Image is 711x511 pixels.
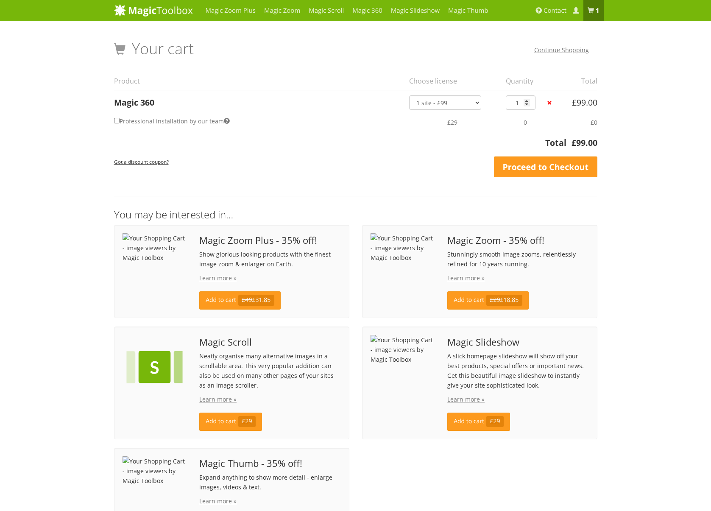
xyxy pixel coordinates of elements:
p: Stunningly smooth image zooms, relentlessly refined for 10 years running. [447,249,588,269]
span: £29 [238,416,256,427]
small: Got a discount coupon? [114,158,169,165]
img: Your Shopping Cart - image viewers by Magic Toolbox [123,335,187,399]
a: Add to cart£29 [199,413,262,431]
span: Magic Zoom Plus - 35% off! [199,235,340,245]
span: Magic Zoom - 35% off! [447,235,588,245]
a: Continue Shopping [534,46,589,54]
th: Total [114,137,566,154]
a: Add to cart£29 [447,413,510,431]
a: Proceed to Checkout [494,156,597,178]
p: A slick homepage slideshow will show off your best products, special offers or important news. Ge... [447,351,588,390]
b: 1 [596,6,599,15]
s: £49 [242,296,252,304]
span: Magic Slideshow [447,337,588,347]
span: £31.85 [238,295,274,306]
span: £18.85 [486,295,522,306]
th: Quantity [501,72,545,90]
img: Your Shopping Cart - image viewers by Magic Toolbox [371,233,435,262]
img: Your Shopping Cart - image viewers by Magic Toolbox [371,335,435,364]
a: Learn more » [199,395,237,403]
img: MagicToolbox.com - Image tools for your website [114,4,193,17]
bdi: 99.00 [572,97,597,108]
a: Learn more » [447,395,485,403]
a: Learn more » [199,497,237,505]
a: Add to cart£29£18.85 [447,291,528,310]
th: Product [114,72,404,90]
img: Your Shopping Cart - image viewers by Magic Toolbox [123,456,187,486]
th: Total [561,72,597,90]
h1: Your cart [114,40,194,57]
th: Choose license [404,72,501,90]
a: Magic 360 [114,97,154,108]
input: Qty [506,95,535,110]
span: Magic Thumb - 35% off! [199,458,340,468]
a: Learn more » [447,274,485,282]
a: Learn more » [199,274,237,282]
s: £29 [490,296,500,304]
p: Neatly organise many alternative images in a scrollable area. This very popular addition can also... [199,351,340,390]
label: Professional installation by our team [114,115,230,127]
span: £ [572,97,577,108]
a: Got a discount coupon? [114,154,169,168]
span: Magic Scroll [199,337,340,347]
input: Professional installation by our team [114,118,120,123]
p: Expand anything to show more detail - enlarge images, videos & text. [199,472,340,492]
bdi: 99.00 [572,137,597,148]
a: Add to cart£49£31.85 [199,291,280,310]
span: Contact [544,6,566,15]
p: Show glorious looking products with the finest image zoom & enlarger on Earth. [199,249,340,269]
a: × [545,98,554,107]
span: £ [572,137,576,148]
img: Your Shopping Cart - image viewers by Magic Toolbox [123,233,187,262]
span: £29 [486,416,504,427]
td: 0 [501,110,545,134]
h3: You may be interested in… [114,209,597,220]
td: £29 [404,110,501,134]
span: £0 [591,118,597,126]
